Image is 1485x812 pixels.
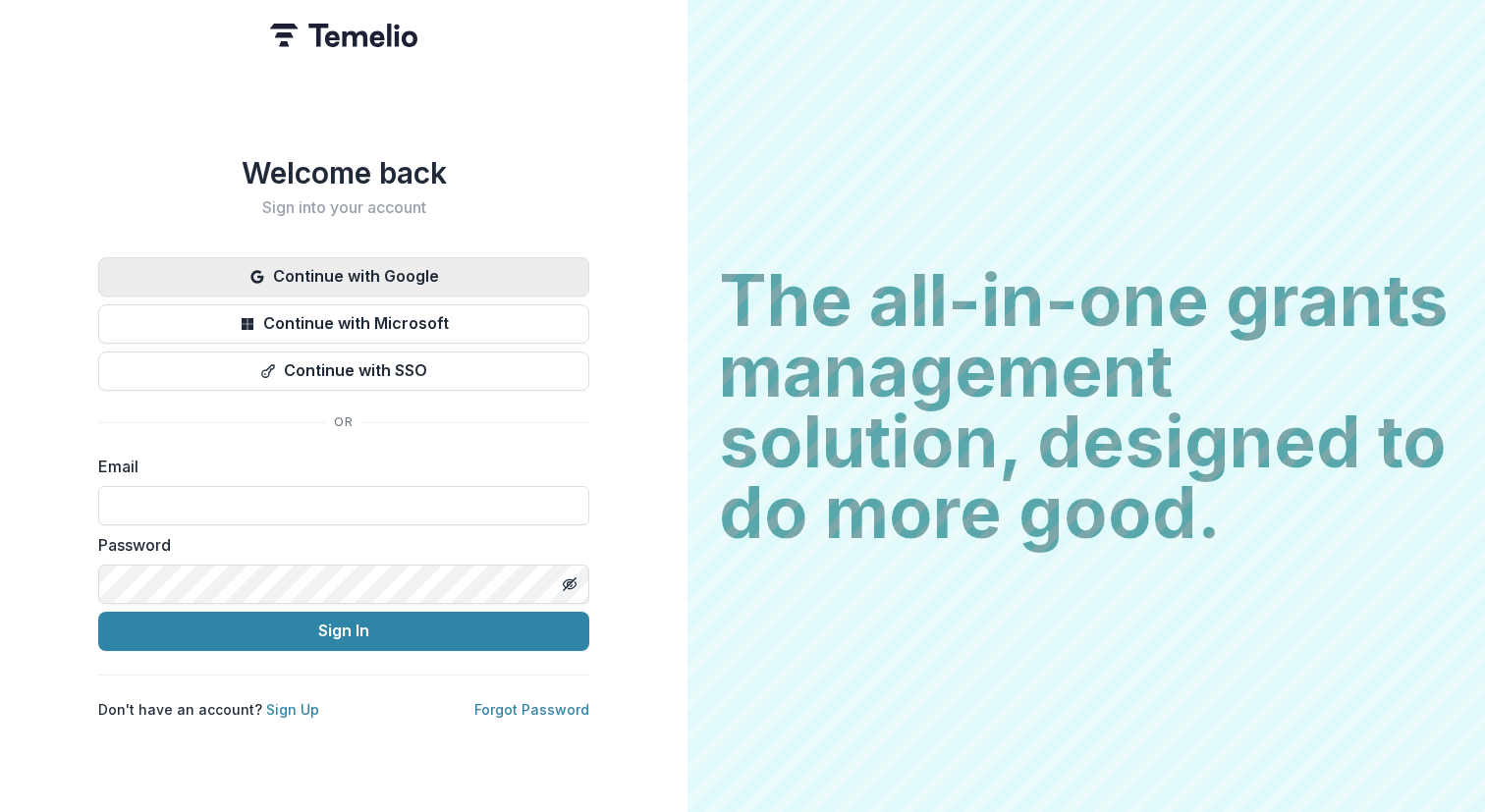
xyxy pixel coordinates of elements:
a: Forgot Password [474,701,589,718]
h2: Sign into your account [98,198,589,217]
button: Toggle password visibility [554,568,585,600]
img: Temelio [270,24,417,47]
a: Sign Up [266,701,319,718]
button: Continue with Microsoft [98,304,589,344]
label: Email [98,455,577,478]
button: Sign In [98,612,589,651]
button: Continue with Google [98,257,589,297]
h1: Welcome back [98,155,589,190]
p: Don't have an account? [98,699,319,720]
label: Password [98,533,577,557]
button: Continue with SSO [98,352,589,391]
